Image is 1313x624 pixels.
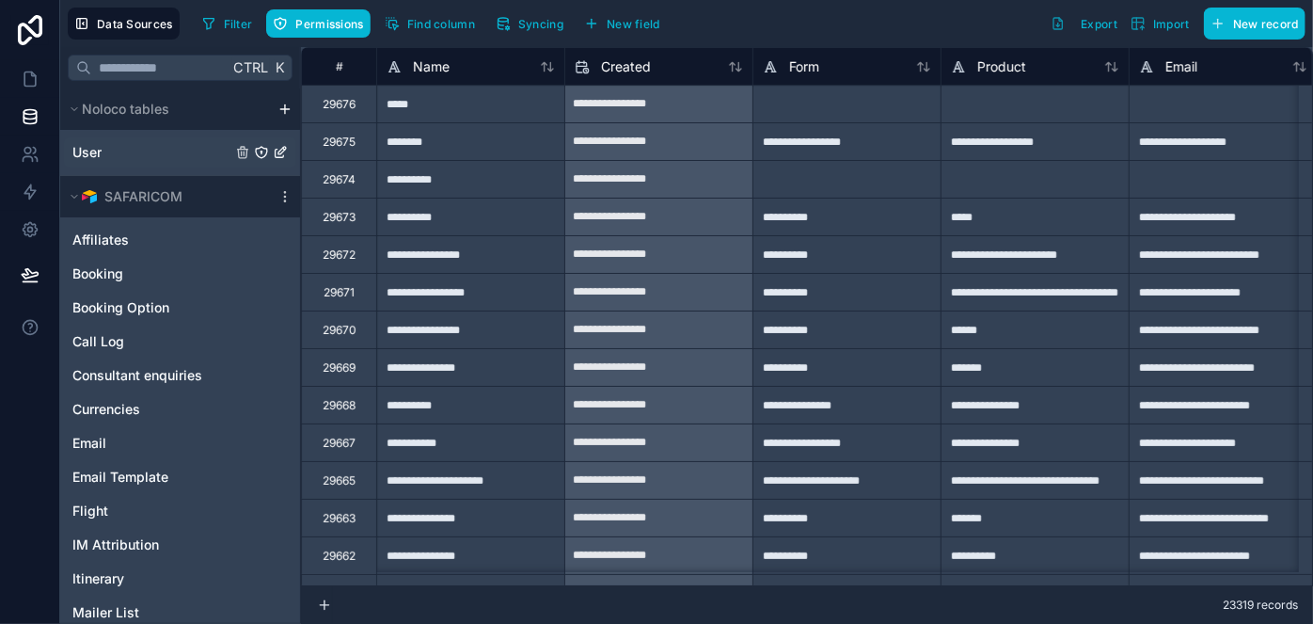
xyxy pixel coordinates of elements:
button: Permissions [266,9,370,38]
span: Permissions [295,17,363,31]
span: K [273,61,286,74]
span: Name [413,57,450,76]
div: 29663 [323,511,356,526]
button: Filter [195,9,260,38]
span: 23319 records [1223,598,1298,613]
a: Permissions [266,9,377,38]
span: Form [789,57,819,76]
button: Syncing [489,9,570,38]
button: Import [1124,8,1196,40]
div: 29665 [323,473,356,488]
div: 29674 [323,172,356,187]
span: Ctrl [231,56,270,79]
button: New record [1204,8,1305,40]
div: 29668 [323,398,356,413]
a: Syncing [489,9,577,38]
button: Find column [378,9,482,38]
span: Product [977,57,1026,76]
div: 29676 [323,97,356,112]
button: New field [577,9,667,38]
button: Data Sources [68,8,180,40]
div: 29669 [323,360,356,376]
div: 29672 [323,248,356,263]
div: 29670 [323,323,356,338]
div: # [316,59,362,73]
span: Filter [224,17,253,31]
span: Data Sources [97,17,173,31]
span: New record [1233,17,1299,31]
span: Export [1081,17,1117,31]
div: 29675 [323,135,356,150]
div: 29667 [323,436,356,451]
div: 29662 [323,549,356,564]
span: New field [607,17,660,31]
span: Email [1165,57,1197,76]
button: Export [1044,8,1124,40]
span: Import [1153,17,1190,31]
a: New record [1196,8,1305,40]
span: Find column [407,17,475,31]
span: Syncing [518,17,563,31]
span: Created [601,57,651,76]
div: 29673 [323,210,356,225]
div: 29671 [324,285,355,300]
